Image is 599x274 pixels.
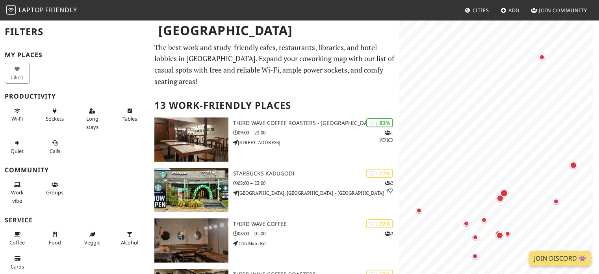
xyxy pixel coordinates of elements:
p: 2 [385,230,393,237]
button: Veggie [80,228,105,249]
img: LaptopFriendly [6,5,16,15]
div: Map marker [490,226,506,241]
span: Power sockets [46,115,64,122]
div: Map marker [492,190,508,206]
button: Work vibe [5,178,30,207]
div: | 77% [366,169,393,178]
div: | 72% [366,219,393,228]
button: Food [42,228,67,249]
span: Join Community [539,7,587,14]
div: | 83% [366,118,393,127]
div: Map marker [566,157,581,173]
a: Cities [462,3,492,17]
div: Map marker [467,248,483,264]
span: Veggie [84,239,100,246]
p: 09:00 – 23:00 [233,129,400,136]
button: Wi-Fi [5,104,30,125]
p: 08:00 – 01:00 [233,230,400,237]
p: 12th Main Rd [233,240,400,247]
button: Tables [117,104,142,125]
p: [STREET_ADDRESS] [233,139,400,146]
span: Friendly [45,6,77,14]
h3: Third Wave Coffee Roasters - [GEOGRAPHIC_DATA] [233,120,400,127]
img: Third Wave Coffee [154,218,228,263]
span: Cities [473,7,489,14]
h3: Third Wave Coffee [233,221,400,227]
span: Quiet [11,147,24,155]
p: 1 1 1 [379,129,393,144]
h3: My Places [5,51,145,59]
button: Alcohol [117,228,142,249]
div: Map marker [548,194,564,209]
button: Long stays [80,104,105,133]
a: Starbucks Kadugodi | 77% 21 Starbucks Kadugodi 08:00 – 23:00 [GEOGRAPHIC_DATA], [GEOGRAPHIC_DATA]... [150,168,399,212]
span: People working [11,189,24,204]
div: Map marker [492,227,508,243]
button: Calls [42,136,67,157]
span: Coffee [9,239,25,246]
h1: [GEOGRAPHIC_DATA] [152,20,398,41]
div: Map marker [534,49,550,65]
h2: 13 Work-Friendly Places [154,93,395,117]
p: 2 1 [385,179,393,194]
a: LaptopFriendly LaptopFriendly [6,4,77,17]
h3: Community [5,166,145,174]
a: Join Community [528,3,590,17]
h2: Filters [5,20,145,44]
span: Add [508,7,520,14]
h3: Starbucks Kadugodi [233,170,400,177]
a: Third Wave Coffee Roasters - Indiranagar | 83% 111 Third Wave Coffee Roasters - [GEOGRAPHIC_DATA]... [150,117,399,162]
p: [GEOGRAPHIC_DATA], [GEOGRAPHIC_DATA] - [GEOGRAPHIC_DATA] [233,189,400,197]
h3: Service [5,216,145,224]
span: Group tables [46,189,63,196]
a: Add [497,3,523,17]
button: Groups [42,178,67,199]
span: Laptop [19,6,44,14]
div: Map marker [500,226,516,242]
div: Map marker [496,185,512,201]
button: Quiet [5,136,30,157]
span: Video/audio calls [50,147,60,155]
button: Sockets [42,104,67,125]
div: Map marker [458,216,474,231]
img: Starbucks Kadugodi [154,168,228,212]
span: Stable Wi-Fi [11,115,23,122]
span: Work-friendly tables [122,115,137,122]
a: Third Wave Coffee | 72% 2 Third Wave Coffee 08:00 – 01:00 12th Main Rd [150,218,399,263]
img: Third Wave Coffee Roasters - Indiranagar [154,117,228,162]
button: Coffee [5,228,30,249]
p: 08:00 – 23:00 [233,179,400,187]
span: Food [49,239,61,246]
div: Map marker [467,229,483,245]
p: The best work and study-friendly cafes, restaurants, libraries, and hotel lobbies in [GEOGRAPHIC_... [154,42,395,87]
div: Map marker [411,203,427,218]
button: Cards [5,252,30,273]
span: Alcohol [121,239,138,246]
div: Map marker [476,212,492,228]
span: Long stays [86,115,98,130]
h3: Productivity [5,93,145,100]
span: Credit cards [11,263,24,270]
